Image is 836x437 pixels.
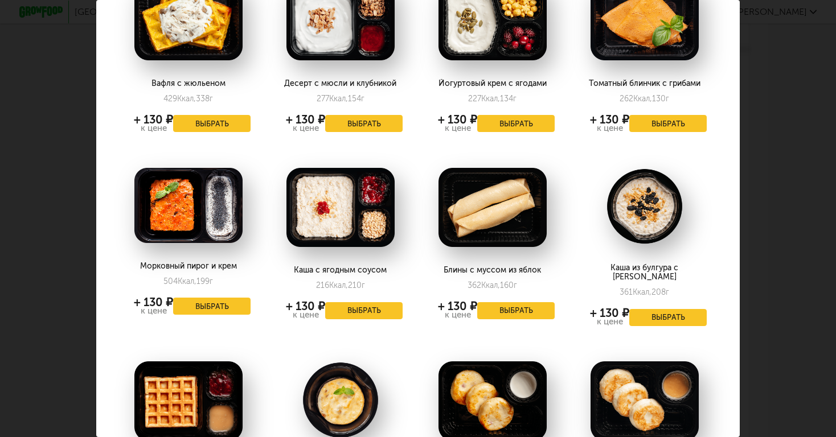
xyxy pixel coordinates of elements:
[439,168,547,248] img: big_n66Cl9PxfjONWM06.png
[134,298,173,307] div: + 130 ₽
[278,79,403,88] div: Десерт с мюсли и клубникой
[316,281,365,290] div: 216 210
[210,277,213,286] span: г
[126,262,251,271] div: Морковный пирог и крем
[317,94,364,104] div: 277 154
[514,281,517,290] span: г
[629,309,707,326] button: Выбрать
[173,115,251,132] button: Выбрать
[430,79,555,88] div: Йогуртовый крем с ягодами
[134,115,173,124] div: + 130 ₽
[329,94,348,104] span: Ккал,
[362,281,365,290] span: г
[582,263,707,282] div: Каша из булгура с [PERSON_NAME]
[590,124,629,133] div: к цене
[582,79,707,88] div: Томатный блинчик с грибами
[286,302,325,311] div: + 130 ₽
[286,168,395,248] img: big_jxPlLUqVmo6NnBxm.png
[620,94,669,104] div: 262 130
[361,94,364,104] span: г
[590,115,629,124] div: + 130 ₽
[286,115,325,124] div: + 130 ₽
[438,302,477,311] div: + 130 ₽
[325,302,403,319] button: Выбрать
[286,311,325,319] div: к цене
[134,307,173,315] div: к цене
[286,124,325,133] div: к цене
[325,115,403,132] button: Выбрать
[633,287,651,297] span: Ккал,
[210,94,213,104] span: г
[430,266,555,275] div: Блины с муссом из яблок
[134,168,243,243] img: big_R8Y4MXkl5tKzec0R.png
[591,168,699,245] img: big_zh5mvtqsId9oy33e.png
[477,302,555,319] button: Выбрать
[666,287,669,297] span: г
[468,94,517,104] div: 227 134
[329,281,348,290] span: Ккал,
[134,124,173,133] div: к цене
[633,94,652,104] span: Ккал,
[163,94,213,104] div: 429 338
[481,94,500,104] span: Ккал,
[513,94,517,104] span: г
[629,115,707,132] button: Выбрать
[438,124,477,133] div: к цене
[178,277,196,286] span: Ккал,
[620,287,669,297] div: 361 208
[468,281,517,290] div: 362 160
[438,115,477,124] div: + 130 ₽
[477,115,555,132] button: Выбрать
[590,318,629,326] div: к цене
[590,308,629,318] div: + 130 ₽
[481,281,500,290] span: Ккал,
[278,266,403,275] div: Каша с ягодным соусом
[177,94,196,104] span: Ккал,
[438,311,477,319] div: к цене
[126,79,251,88] div: Вафля с жюльеном
[163,277,213,286] div: 504 199
[173,298,251,315] button: Выбрать
[666,94,669,104] span: г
